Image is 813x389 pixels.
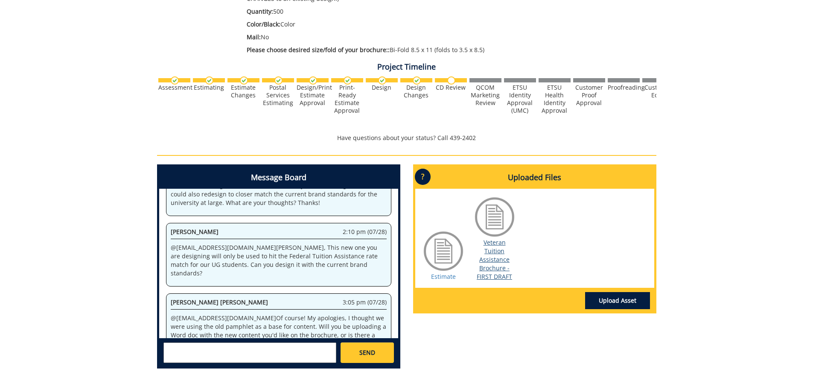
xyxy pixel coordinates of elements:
div: CD Review [435,84,467,91]
div: Estimate Changes [227,84,259,99]
img: checkmark [413,76,421,85]
p: Have questions about your status? Call 439-2402 [157,134,656,142]
div: Design [366,84,398,91]
span: 2:10 pm (07/28) [343,228,387,236]
textarea: messageToSend [163,342,336,363]
img: no [447,76,455,85]
div: Customer Edits [642,84,674,99]
a: Veteran Tuition Assistance Brochure - FIRST DRAFT [477,238,512,281]
div: ETSU Identity Approval (UMC) [504,84,536,114]
img: checkmark [274,76,283,85]
span: Quantity: [247,7,273,15]
img: checkmark [240,76,248,85]
img: checkmark [171,76,179,85]
span: Mail: [247,33,261,41]
span: SEND [359,348,375,357]
p: ? [415,169,431,185]
span: Please choose desired size/fold of your brochure:: [247,46,390,54]
p: @ [EMAIL_ADDRESS][DOMAIN_NAME] Of course! My apologies, I thought we were using the old pamphlet ... [171,314,387,348]
div: Print-Ready Estimate Approval [331,84,363,114]
p: 500 [247,7,581,16]
img: checkmark [205,76,213,85]
p: No [247,33,581,41]
img: checkmark [344,76,352,85]
p: Bi-Fold 8.5 x 11 (folds to 3.5 x 8.5) [247,46,581,54]
div: Design/Print Estimate Approval [297,84,329,107]
p: @ [EMAIL_ADDRESS][DOMAIN_NAME] [PERSON_NAME], This new one you are designing will only be used to... [171,243,387,278]
a: Estimate [431,272,456,281]
div: Assessment [158,84,190,91]
div: QCOM Marketing Review [469,84,501,107]
div: Customer Proof Approval [573,84,605,107]
h4: Message Board [159,167,398,189]
a: SEND [341,342,393,363]
img: checkmark [378,76,386,85]
p: Color [247,20,581,29]
span: 3:05 pm (07/28) [343,298,387,307]
div: ETSU Health Identity Approval [539,84,571,114]
img: checkmark [309,76,317,85]
a: Upload Asset [585,292,650,309]
h4: Uploaded Files [415,167,654,189]
div: Proofreading [608,84,640,91]
div: Postal Services Estimating [262,84,294,107]
span: Color/Black: [247,20,280,28]
div: Design Changes [400,84,432,99]
span: [PERSON_NAME] [PERSON_NAME] [171,298,268,306]
div: Estimating [193,84,225,91]
span: [PERSON_NAME] [171,228,219,236]
h4: Project Timeline [157,63,656,71]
